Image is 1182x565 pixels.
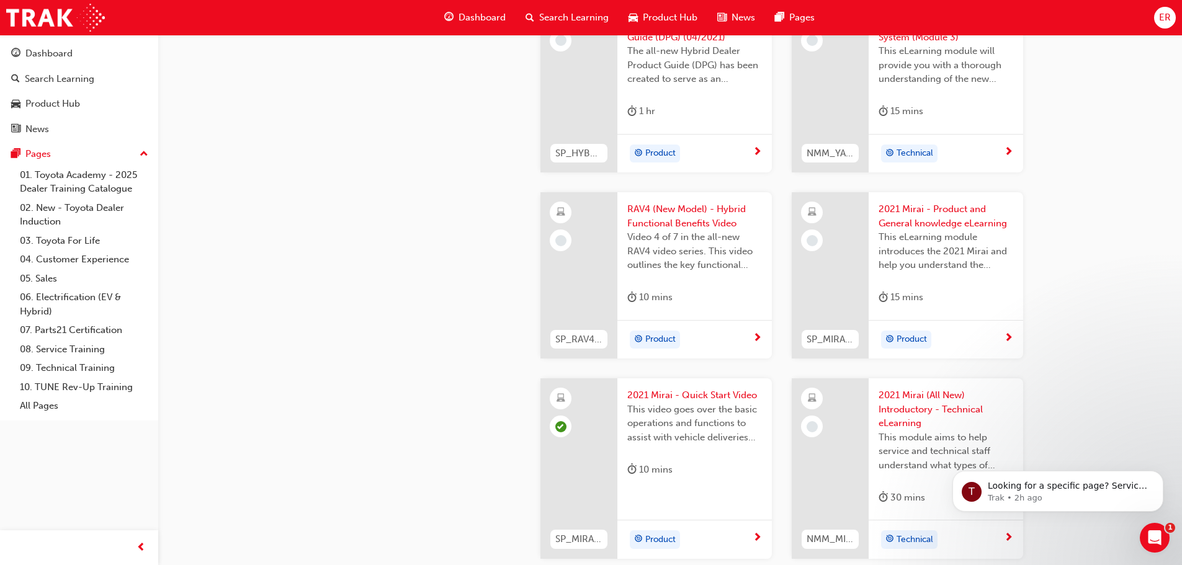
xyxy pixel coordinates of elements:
span: duration-icon [627,462,637,478]
a: Search Learning [5,68,153,91]
span: Product [645,146,676,161]
span: learningResourceType_ELEARNING-icon [808,391,817,407]
div: Pages [25,147,51,161]
span: duration-icon [627,104,637,119]
span: next-icon [1004,533,1013,544]
span: This video goes over the basic operations and functions to assist with vehicle deliveries and han... [627,403,762,445]
span: learningRecordVerb_NONE-icon [807,235,818,246]
span: Technical [897,533,933,547]
button: Pages [5,143,153,166]
a: 02. New - Toyota Dealer Induction [15,198,153,231]
span: learningResourceType_ELEARNING-icon [808,205,817,221]
div: 15 mins [879,104,923,119]
span: next-icon [753,333,762,344]
button: ER [1154,7,1176,29]
a: News [5,118,153,141]
a: 03. Toyota For Life [15,231,153,251]
div: News [25,122,49,136]
a: All Pages [15,396,153,416]
span: learningRecordVerb_NONE-icon [555,35,566,46]
span: target-icon [885,532,894,548]
a: 05. Sales [15,269,153,288]
span: NMM_MIRAI_032021 [807,532,854,546]
a: guage-iconDashboard [434,5,516,30]
div: Dashboard [25,47,73,61]
span: search-icon [526,10,534,25]
span: next-icon [1004,147,1013,158]
span: Dashboard [459,11,506,25]
a: SP_RAV4_NM0519_VID_004RAV4 (New Model) - Hybrid Functional Benefits VideoVideo 4 of 7 in the all-... [540,192,772,358]
span: pages-icon [775,10,784,25]
a: SP_MIRAI_NM0321_EL2021 Mirai - Product and General knowledge eLearningThis eLearning module intro... [792,192,1023,358]
span: up-icon [140,146,148,162]
a: 06. Electrification (EV & Hybrid) [15,288,153,321]
a: NMM_MIRAI_0320212021 Mirai (All New) Introductory - Technical eLearningThis module aims to help s... [792,378,1023,559]
button: DashboardSearch LearningProduct HubNews [5,40,153,143]
span: duration-icon [879,290,888,305]
span: Pages [789,11,815,25]
img: Trak [6,4,105,32]
span: guage-icon [444,10,454,25]
a: 01. Toyota Academy - 2025 Dealer Training Catalogue [15,166,153,198]
a: SP_MIRAI_NM0321_VID2021 Mirai - Quick Start VideoThis video goes over the basic operations and fu... [540,378,772,559]
span: next-icon [1004,333,1013,344]
span: SP_HYBRID_TK0118_DPG [555,146,602,161]
span: pages-icon [11,149,20,160]
div: Product Hub [25,97,80,111]
span: News [732,11,755,25]
div: Search Learning [25,72,94,86]
span: SP_MIRAI_NM0321_VID [555,532,602,546]
span: Product [645,332,676,347]
a: car-iconProduct Hub [619,5,707,30]
span: Product Hub [643,11,697,25]
span: learningRecordVerb_NONE-icon [807,421,818,432]
a: 07. Parts21 Certification [15,321,153,340]
span: target-icon [634,532,643,548]
span: news-icon [11,124,20,135]
span: target-icon [885,332,894,348]
span: search-icon [11,74,20,85]
a: 10. TUNE Rev-Up Training [15,378,153,397]
span: target-icon [634,332,643,348]
div: 30 mins [879,490,925,505]
span: RAV4 (New Model) - Hybrid Functional Benefits Video [627,202,762,230]
span: SP_MIRAI_NM0321_EL [807,332,854,347]
span: duration-icon [879,104,888,119]
span: Video 4 of 7 in the all-new RAV4 video series. This video outlines the key functional benefits fo... [627,230,762,272]
span: car-icon [11,99,20,110]
span: This module aims to help service and technical staff understand what types of servicing and repai... [879,430,1013,473]
span: NMM_YARIS_082020_MODULE_3 [807,146,854,161]
div: 1 hr [627,104,655,119]
span: learningRecordVerb_PASS-icon [555,421,566,432]
div: 10 mins [627,290,673,305]
span: next-icon [753,533,762,544]
span: Product [645,533,676,547]
a: 08. Service Training [15,340,153,359]
span: 2021 Mirai - Quick Start Video [627,388,762,403]
span: duration-icon [627,290,637,305]
div: 10 mins [627,462,673,478]
span: car-icon [629,10,638,25]
span: target-icon [634,146,643,162]
a: news-iconNews [707,5,765,30]
a: search-iconSearch Learning [516,5,619,30]
a: 04. Customer Experience [15,250,153,269]
span: duration-icon [879,490,888,505]
span: learningRecordVerb_NONE-icon [807,35,818,46]
a: pages-iconPages [765,5,825,30]
a: Product Hub [5,92,153,115]
iframe: Intercom live chat [1140,523,1170,553]
span: 1 [1165,523,1175,533]
iframe: Intercom notifications message [934,445,1182,532]
span: guage-icon [11,48,20,60]
div: 15 mins [879,290,923,305]
span: learningRecordVerb_NONE-icon [555,235,566,246]
a: 09. Technical Training [15,358,153,378]
span: next-icon [753,147,762,158]
a: Dashboard [5,42,153,65]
